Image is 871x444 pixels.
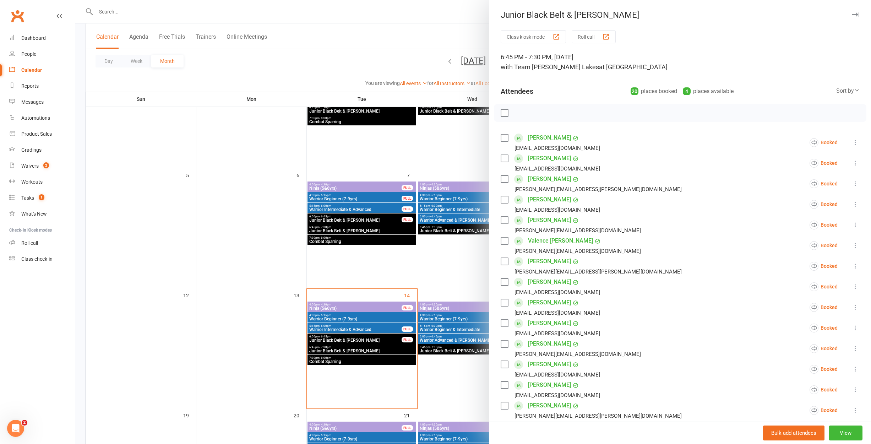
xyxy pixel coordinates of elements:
[501,52,860,72] div: 6:45 PM - 7:30 PM, [DATE]
[515,185,682,194] div: [PERSON_NAME][EMAIL_ADDRESS][PERSON_NAME][DOMAIN_NAME]
[515,247,641,256] div: [PERSON_NAME][EMAIL_ADDRESS][DOMAIN_NAME]
[572,30,616,43] button: Roll call
[683,87,691,95] div: 4
[21,131,52,137] div: Product Sales
[515,329,600,338] div: [EMAIL_ADDRESS][DOMAIN_NAME]
[528,297,571,308] a: [PERSON_NAME]
[810,221,838,229] div: Booked
[515,144,600,153] div: [EMAIL_ADDRESS][DOMAIN_NAME]
[528,318,571,329] a: [PERSON_NAME]
[21,35,46,41] div: Dashboard
[515,391,600,400] div: [EMAIL_ADDRESS][DOMAIN_NAME]
[9,235,75,251] a: Roll call
[9,142,75,158] a: Gradings
[528,276,571,288] a: [PERSON_NAME]
[7,420,24,437] iframe: Intercom live chat
[528,379,571,391] a: [PERSON_NAME]
[21,240,38,246] div: Roll call
[9,78,75,94] a: Reports
[9,206,75,222] a: What's New
[21,195,34,201] div: Tasks
[810,200,838,209] div: Booked
[810,344,838,353] div: Booked
[810,179,838,188] div: Booked
[810,324,838,332] div: Booked
[9,30,75,46] a: Dashboard
[21,211,47,217] div: What's New
[528,421,571,432] a: [PERSON_NAME]
[21,163,39,169] div: Waivers
[43,162,49,168] span: 2
[9,7,26,25] a: Clubworx
[501,63,599,71] span: with Team [PERSON_NAME] Lakes
[528,153,571,164] a: [PERSON_NAME]
[9,174,75,190] a: Workouts
[515,267,682,276] div: [PERSON_NAME][EMAIL_ADDRESS][PERSON_NAME][DOMAIN_NAME]
[22,420,27,426] span: 2
[9,46,75,62] a: People
[810,159,838,168] div: Booked
[528,400,571,411] a: [PERSON_NAME]
[21,179,43,185] div: Workouts
[528,338,571,350] a: [PERSON_NAME]
[21,67,42,73] div: Calendar
[528,194,571,205] a: [PERSON_NAME]
[9,94,75,110] a: Messages
[515,205,600,215] div: [EMAIL_ADDRESS][DOMAIN_NAME]
[9,158,75,174] a: Waivers 2
[829,426,862,440] button: View
[599,63,668,71] span: at [GEOGRAPHIC_DATA]
[528,173,571,185] a: [PERSON_NAME]
[528,359,571,370] a: [PERSON_NAME]
[515,411,682,421] div: [PERSON_NAME][EMAIL_ADDRESS][PERSON_NAME][DOMAIN_NAME]
[515,350,641,359] div: [PERSON_NAME][EMAIL_ADDRESS][DOMAIN_NAME]
[21,147,42,153] div: Gradings
[515,164,600,173] div: [EMAIL_ADDRESS][DOMAIN_NAME]
[501,86,533,96] div: Attendees
[810,282,838,291] div: Booked
[21,256,53,262] div: Class check-in
[810,303,838,312] div: Booked
[21,115,50,121] div: Automations
[21,99,44,105] div: Messages
[836,86,860,96] div: Sort by
[501,30,566,43] button: Class kiosk mode
[39,194,44,200] span: 1
[810,262,838,271] div: Booked
[631,87,638,95] div: 20
[9,126,75,142] a: Product Sales
[515,370,600,379] div: [EMAIL_ADDRESS][DOMAIN_NAME]
[810,406,838,415] div: Booked
[9,110,75,126] a: Automations
[528,256,571,267] a: [PERSON_NAME]
[21,83,39,89] div: Reports
[489,10,871,20] div: Junior Black Belt & [PERSON_NAME]
[9,251,75,267] a: Class kiosk mode
[810,365,838,374] div: Booked
[9,190,75,206] a: Tasks 1
[810,241,838,250] div: Booked
[21,51,36,57] div: People
[810,138,838,147] div: Booked
[683,86,734,96] div: places available
[528,235,593,247] a: Valence [PERSON_NAME]
[810,385,838,394] div: Booked
[515,308,600,318] div: [EMAIL_ADDRESS][DOMAIN_NAME]
[515,226,641,235] div: [PERSON_NAME][EMAIL_ADDRESS][DOMAIN_NAME]
[528,215,571,226] a: [PERSON_NAME]
[631,86,677,96] div: places booked
[528,132,571,144] a: [PERSON_NAME]
[9,62,75,78] a: Calendar
[763,426,824,440] button: Bulk add attendees
[515,288,600,297] div: [EMAIL_ADDRESS][DOMAIN_NAME]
